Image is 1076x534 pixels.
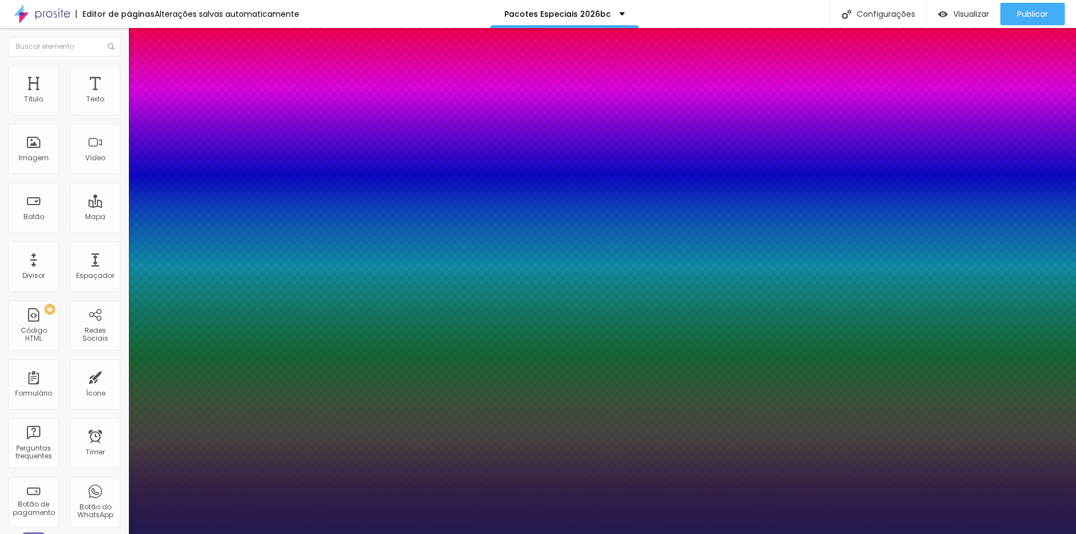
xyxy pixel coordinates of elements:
[86,95,104,103] div: Texto
[155,10,299,18] div: Alterações salvas automaticamente
[73,503,117,519] div: Botão do WhatsApp
[85,154,105,162] div: Vídeo
[76,272,114,280] div: Espaçador
[938,10,948,19] img: view-1.svg
[73,327,117,343] div: Redes Sociais
[108,43,114,50] img: Icone
[927,3,1000,25] button: Visualizar
[24,213,44,221] div: Botão
[22,272,45,280] div: Divisor
[842,10,851,19] img: Icone
[76,10,155,18] div: Editor de páginas
[85,213,105,221] div: Mapa
[86,389,105,397] div: Ícone
[1017,10,1048,18] span: Publicar
[86,448,105,456] div: Timer
[1000,3,1065,25] button: Publicar
[11,327,55,343] div: Código HTML
[24,95,43,103] div: Título
[15,389,52,397] div: Formulário
[18,154,49,162] div: Imagem
[504,10,611,18] p: Pacotes Especiais 2026bc
[953,10,989,18] span: Visualizar
[11,444,55,461] div: Perguntas frequentes
[11,500,55,517] div: Botão de pagamento
[8,36,120,57] input: Buscar elemento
